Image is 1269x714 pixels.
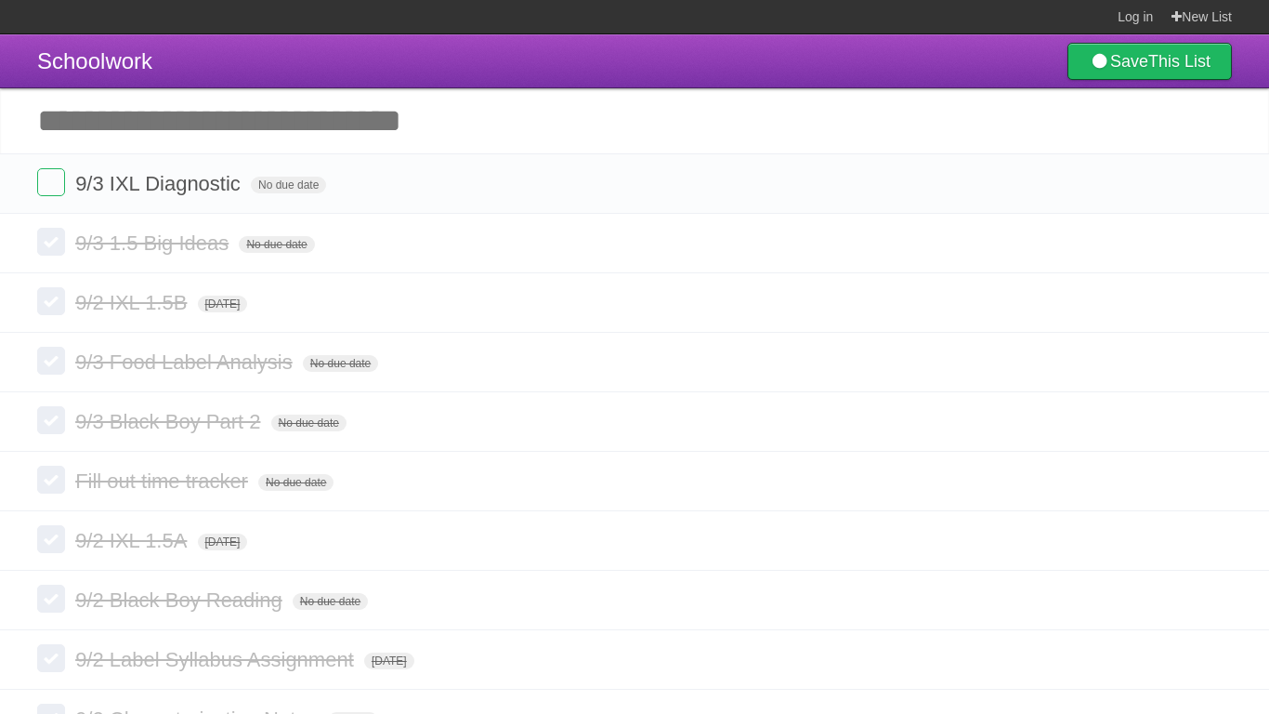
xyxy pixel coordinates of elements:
span: [DATE] [198,534,248,550]
span: 9/3 Food Label Analysis [75,350,297,374]
span: [DATE] [364,653,414,669]
span: 9/2 Black Boy Reading [75,588,287,612]
label: Done [37,406,65,434]
label: Done [37,585,65,613]
b: This List [1148,52,1210,71]
a: SaveThis List [1067,43,1232,80]
span: Fill out time tracker [75,469,253,493]
label: Done [37,525,65,553]
span: [DATE] [198,296,248,312]
span: 9/3 Black Boy Part 2 [75,410,265,433]
label: Done [37,644,65,672]
span: 9/3 1.5 Big Ideas [75,231,233,255]
span: Schoolwork [37,48,152,73]
span: No due date [293,593,368,610]
span: No due date [271,415,347,431]
label: Done [37,287,65,315]
label: Done [37,347,65,375]
span: 9/2 Label Syllabus Assignment [75,648,359,671]
label: Done [37,466,65,494]
label: Done [37,228,65,256]
span: 9/3 IXL Diagnostic [75,172,245,195]
span: 9/2 IXL 1.5B [75,291,191,314]
span: No due date [258,474,334,491]
span: No due date [239,236,314,253]
span: 9/2 IXL 1.5A [75,529,191,552]
label: Done [37,168,65,196]
span: No due date [303,355,378,372]
span: No due date [251,177,326,193]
